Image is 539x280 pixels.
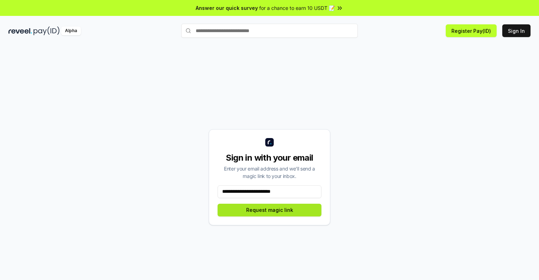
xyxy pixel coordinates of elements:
div: Enter your email address and we’ll send a magic link to your inbox. [218,165,321,180]
img: pay_id [34,26,60,35]
img: reveel_dark [8,26,32,35]
div: Alpha [61,26,81,35]
div: Sign in with your email [218,152,321,163]
img: logo_small [265,138,274,147]
span: Answer our quick survey [196,4,258,12]
button: Sign In [502,24,531,37]
span: for a chance to earn 10 USDT 📝 [259,4,335,12]
button: Register Pay(ID) [446,24,497,37]
button: Request magic link [218,204,321,216]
